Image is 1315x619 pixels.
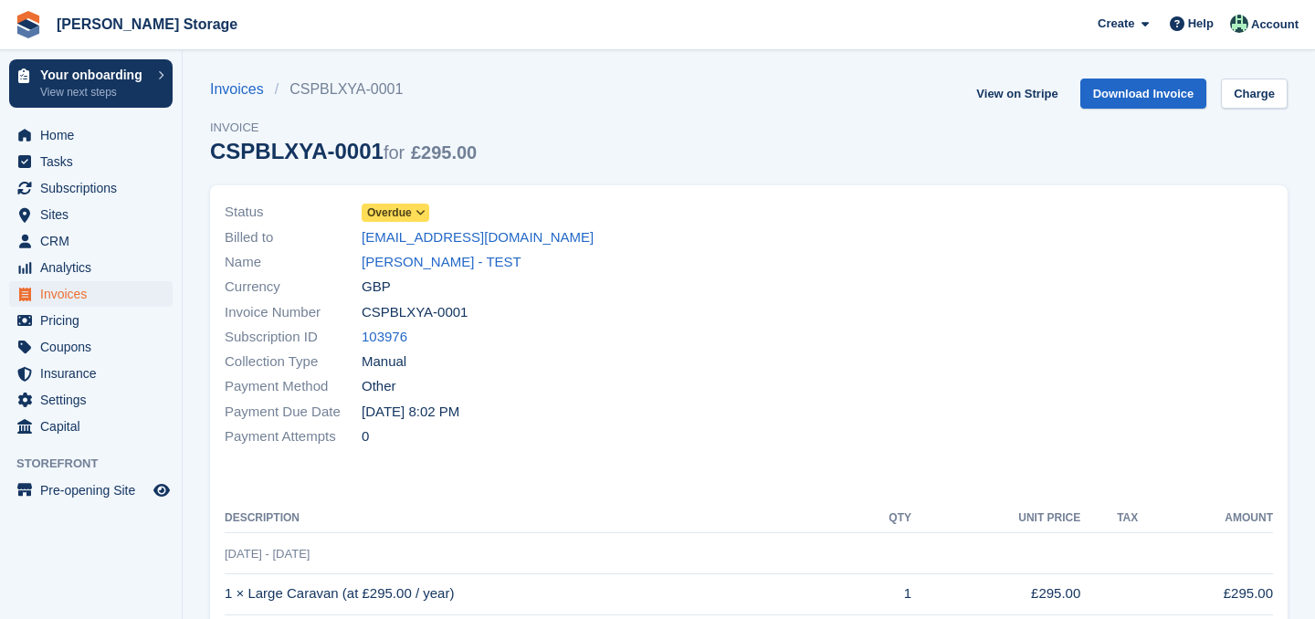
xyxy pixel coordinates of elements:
[225,547,310,561] span: [DATE] - [DATE]
[362,277,391,298] span: GBP
[969,79,1065,109] a: View on Stripe
[210,79,275,100] a: Invoices
[40,281,150,307] span: Invoices
[40,228,150,254] span: CRM
[40,334,150,360] span: Coupons
[40,68,149,81] p: Your onboarding
[1080,79,1207,109] a: Download Invoice
[210,79,477,100] nav: breadcrumbs
[225,227,362,248] span: Billed to
[225,302,362,323] span: Invoice Number
[362,202,429,223] a: Overdue
[225,252,362,273] span: Name
[9,361,173,386] a: menu
[850,573,911,614] td: 1
[40,414,150,439] span: Capital
[1251,16,1299,34] span: Account
[9,387,173,413] a: menu
[1138,504,1273,533] th: Amount
[9,308,173,333] a: menu
[40,84,149,100] p: View next steps
[367,205,412,221] span: Overdue
[9,414,173,439] a: menu
[210,119,477,137] span: Invoice
[911,573,1080,614] td: £295.00
[362,426,369,447] span: 0
[225,376,362,397] span: Payment Method
[1138,573,1273,614] td: £295.00
[225,277,362,298] span: Currency
[1080,504,1138,533] th: Tax
[1098,15,1134,33] span: Create
[9,281,173,307] a: menu
[384,142,405,163] span: for
[362,252,521,273] a: [PERSON_NAME] - TEST
[210,139,477,163] div: CSPBLXYA-0001
[40,175,150,201] span: Subscriptions
[9,59,173,108] a: Your onboarding View next steps
[225,426,362,447] span: Payment Attempts
[40,122,150,148] span: Home
[40,308,150,333] span: Pricing
[151,479,173,501] a: Preview store
[362,351,406,372] span: Manual
[225,327,362,348] span: Subscription ID
[9,149,173,174] a: menu
[225,202,362,223] span: Status
[40,387,150,413] span: Settings
[362,376,396,397] span: Other
[40,255,150,280] span: Analytics
[1188,15,1214,33] span: Help
[362,227,594,248] a: [EMAIL_ADDRESS][DOMAIN_NAME]
[1230,15,1248,33] img: Nicholas Pain
[225,402,362,423] span: Payment Due Date
[40,361,150,386] span: Insurance
[225,504,850,533] th: Description
[15,11,42,38] img: stora-icon-8386f47178a22dfd0bd8f6a31ec36ba5ce8667c1dd55bd0f319d3a0aa187defe.svg
[9,175,173,201] a: menu
[911,504,1080,533] th: Unit Price
[225,351,362,372] span: Collection Type
[9,122,173,148] a: menu
[362,402,459,423] time: 2025-08-28 19:02:19 UTC
[9,334,173,360] a: menu
[362,302,468,323] span: CSPBLXYA-0001
[9,202,173,227] a: menu
[9,255,173,280] a: menu
[16,455,182,473] span: Storefront
[49,9,245,39] a: [PERSON_NAME] Storage
[1221,79,1288,109] a: Charge
[40,149,150,174] span: Tasks
[9,477,173,503] a: menu
[850,504,911,533] th: QTY
[40,477,150,503] span: Pre-opening Site
[9,228,173,254] a: menu
[411,142,477,163] span: £295.00
[225,573,850,614] td: 1 × Large Caravan (at £295.00 / year)
[40,202,150,227] span: Sites
[362,327,407,348] a: 103976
